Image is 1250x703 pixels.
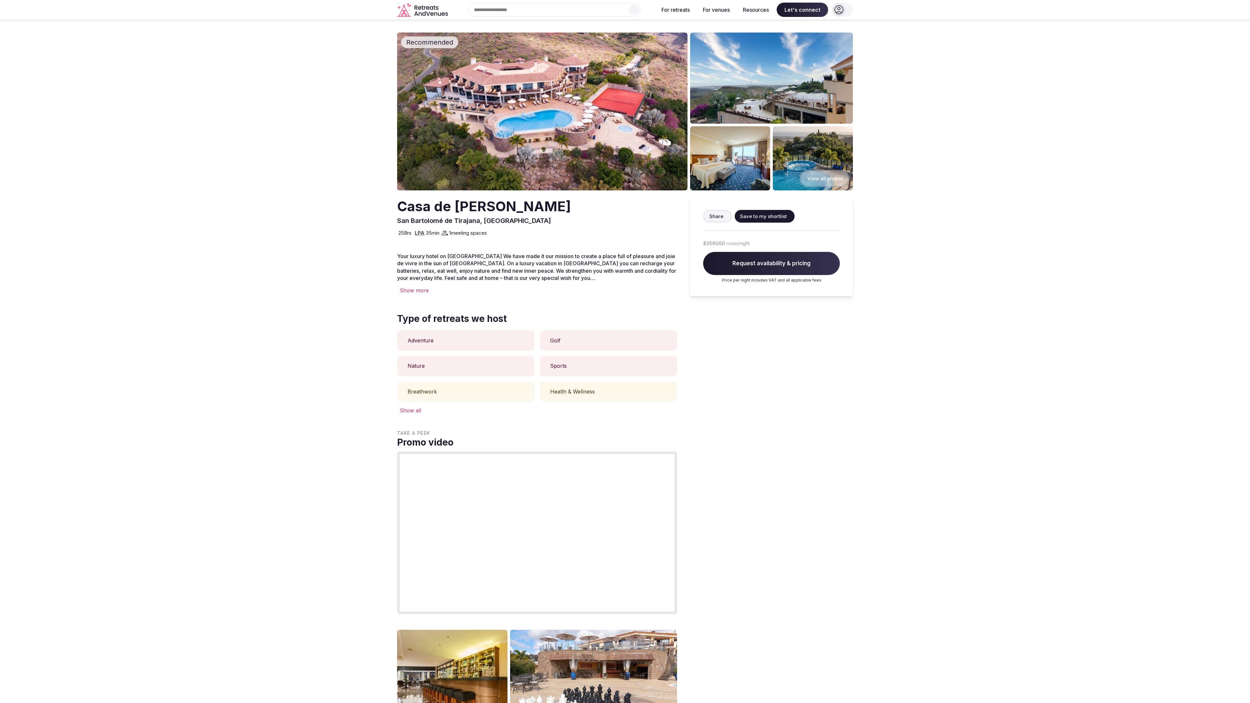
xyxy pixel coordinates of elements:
img: Venue gallery photo [690,33,853,124]
span: $256 USD [703,240,725,247]
span: Request availability & pricing [703,252,840,275]
span: Recommended [404,38,456,47]
div: Show all [397,407,677,414]
span: Save to my shortlist [740,213,787,220]
img: Venue cover photo [397,33,687,190]
div: Recommended [401,36,458,48]
span: Let's connect [777,3,828,17]
span: 1 meeting spaces [449,229,487,236]
button: Save to my shortlist [735,210,795,223]
button: View all photos [799,170,850,187]
span: Your luxury hotel on [GEOGRAPHIC_DATA] We have made it our mission to create a place full of plea... [397,253,676,281]
span: 35 min [426,229,439,236]
img: Venue gallery photo [690,126,770,190]
p: Price per night includes VAT and all applicable fees [703,278,840,283]
h2: Casa de [PERSON_NAME] [397,197,571,216]
span: Promo video [397,436,677,449]
svg: Retreats and Venues company logo [397,3,449,17]
img: Venue gallery photo [773,126,853,190]
span: room/night [727,240,750,247]
span: Take a peek [397,430,677,436]
iframe: Venue promo video [400,454,674,612]
button: Share [703,210,732,223]
button: Resources [738,3,774,17]
span: Type of retreats we host [397,312,677,325]
button: For venues [698,3,735,17]
button: For retreats [656,3,695,17]
a: Visit the homepage [397,3,449,17]
span: Share [709,213,723,220]
span: 25 Brs [398,229,411,236]
span: San Bartolomé de Tirajana, [GEOGRAPHIC_DATA] [397,217,551,225]
div: Show more [397,287,677,294]
a: LPA [415,230,424,236]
